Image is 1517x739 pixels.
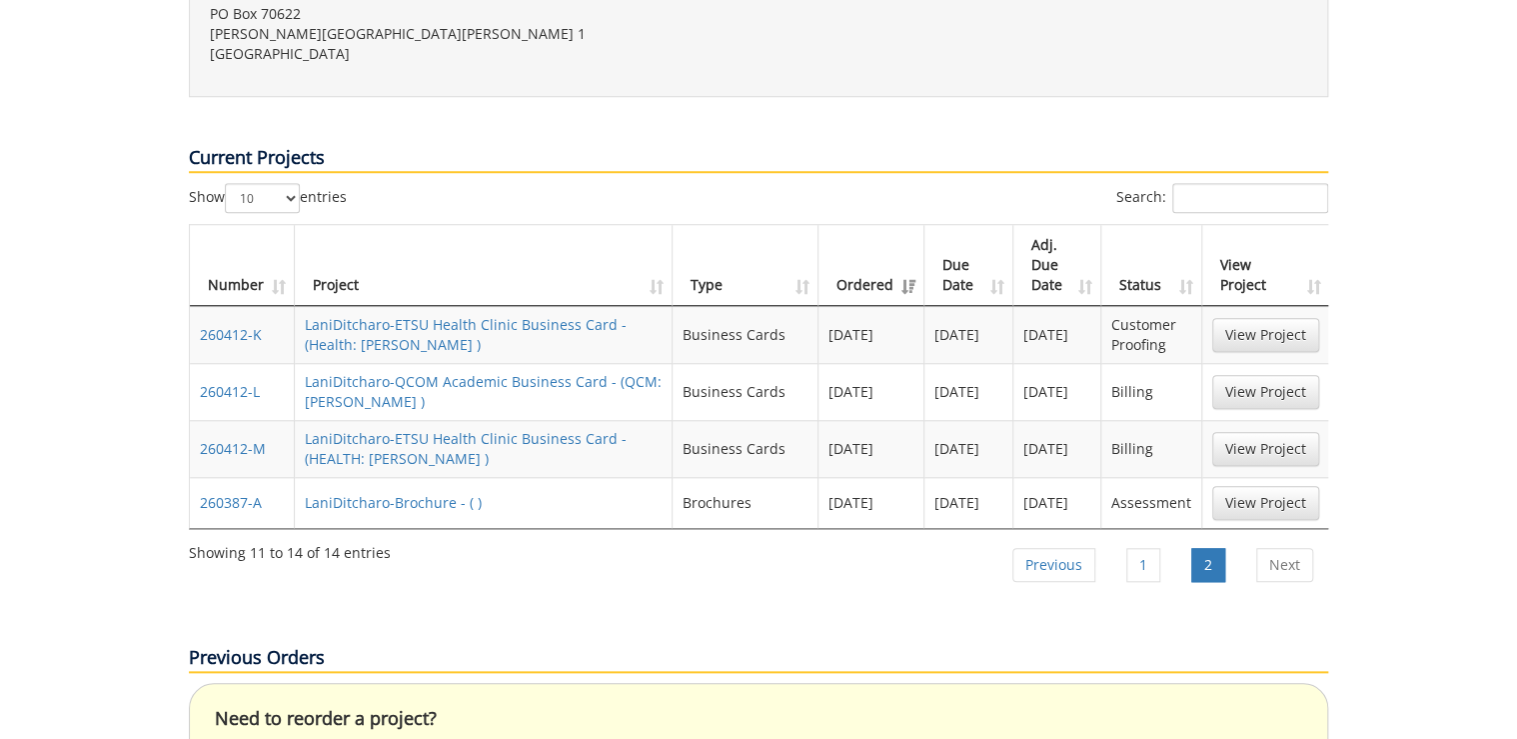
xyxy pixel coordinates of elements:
[1212,318,1319,352] a: View Project
[200,325,262,344] a: 260412-K
[200,382,260,401] a: 260412-L
[189,145,1328,173] p: Current Projects
[924,306,1012,363] td: [DATE]
[673,363,818,420] td: Business Cards
[200,439,266,458] a: 260412-M
[818,477,924,528] td: [DATE]
[200,493,262,512] a: 260387-A
[673,225,818,306] th: Type: activate to sort column ascending
[1013,225,1101,306] th: Adj. Due Date: activate to sort column ascending
[673,477,818,528] td: Brochures
[818,420,924,477] td: [DATE]
[189,535,391,563] div: Showing 11 to 14 of 14 entries
[189,183,347,213] label: Show entries
[305,429,627,468] a: LaniDitcharo-ETSU Health Clinic Business Card - (HEALTH: [PERSON_NAME] )
[1172,183,1328,213] input: Search:
[305,315,627,354] a: LaniDitcharo-ETSU Health Clinic Business Card - (Health: [PERSON_NAME] )
[1212,432,1319,466] a: View Project
[1212,375,1319,409] a: View Project
[924,225,1012,306] th: Due Date: activate to sort column ascending
[1202,225,1329,306] th: View Project: activate to sort column ascending
[1101,477,1202,528] td: Assessment
[225,183,300,213] select: Showentries
[1012,548,1095,582] a: Previous
[215,709,1302,729] h4: Need to reorder a project?
[1126,548,1160,582] a: 1
[1101,225,1202,306] th: Status: activate to sort column ascending
[818,306,924,363] td: [DATE]
[210,24,744,44] p: [PERSON_NAME][GEOGRAPHIC_DATA][PERSON_NAME] 1
[924,420,1012,477] td: [DATE]
[818,363,924,420] td: [DATE]
[673,420,818,477] td: Business Cards
[1101,363,1202,420] td: Billing
[1013,306,1101,363] td: [DATE]
[1013,363,1101,420] td: [DATE]
[190,225,295,306] th: Number: activate to sort column ascending
[1013,420,1101,477] td: [DATE]
[210,4,744,24] p: PO Box 70622
[1256,548,1313,582] a: Next
[210,44,744,64] p: [GEOGRAPHIC_DATA]
[1116,183,1328,213] label: Search:
[305,493,482,512] a: LaniDitcharo-Brochure - ( )
[1013,477,1101,528] td: [DATE]
[818,225,924,306] th: Ordered: activate to sort column ascending
[1191,548,1225,582] a: 2
[924,477,1012,528] td: [DATE]
[305,372,662,411] a: LaniDitcharo-QCOM Academic Business Card - (QCM: [PERSON_NAME] )
[1101,306,1202,363] td: Customer Proofing
[295,225,673,306] th: Project: activate to sort column ascending
[924,363,1012,420] td: [DATE]
[1212,486,1319,520] a: View Project
[1101,420,1202,477] td: Billing
[673,306,818,363] td: Business Cards
[189,645,1328,673] p: Previous Orders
